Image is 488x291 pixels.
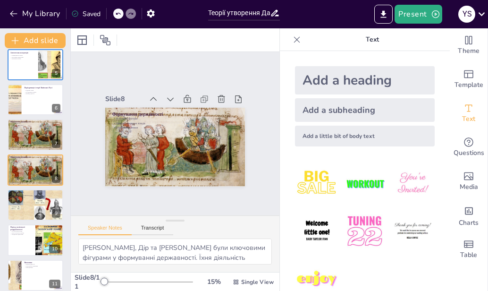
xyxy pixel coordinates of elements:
[450,198,488,232] div: Add charts and graphs
[52,139,60,148] div: 7
[208,6,270,20] input: Insert title
[454,80,483,90] span: Template
[10,158,60,160] p: Ключові фігури
[24,261,60,264] p: Висновки
[5,33,66,48] button: Add slide
[10,197,60,198] p: Міжнародний авторитет
[374,5,393,24] button: Export to PowerPoint
[153,78,209,195] p: Політичні зміни
[75,33,90,48] div: Layout
[10,54,35,56] p: Компромісна теорія
[161,81,217,198] p: Ключові фігури
[450,28,488,62] div: Change the overall theme
[24,263,60,265] p: Наукові дискусії
[10,195,60,197] p: Запровадження [DEMOGRAPHIC_DATA]
[450,62,488,96] div: Add ready made slides
[10,230,33,232] p: Послаблення влади
[10,155,60,158] p: Формування державності
[10,126,60,128] p: Політичні зміни
[450,96,488,130] div: Add text boxes
[24,91,60,93] p: Об'єднання племен
[24,267,60,269] p: Періодизація
[10,56,35,58] p: Внутрішні відносини
[10,51,35,54] p: Автохтонна концепція
[132,225,174,235] button: Transcript
[295,98,435,122] div: Add a subheading
[100,34,111,46] span: Position
[8,119,63,150] div: 7
[10,120,60,123] p: Формування державності
[462,114,475,124] span: Text
[304,28,440,51] p: Text
[8,154,63,186] div: 8
[391,162,435,205] img: 3.jpeg
[10,58,35,60] p: Визнання впливу
[295,126,435,146] div: Add a little bit of body text
[460,250,477,260] span: Table
[7,6,64,21] button: My Library
[8,49,63,80] div: 5
[343,209,387,253] img: 5.jpeg
[78,239,272,265] textarea: [PERSON_NAME], Дір та [PERSON_NAME] були ключовими фігурами у формуванні державності. Їхня діяльн...
[10,160,60,162] p: Централізована влада
[458,5,475,24] button: Y S
[450,232,488,266] div: Add a table
[24,89,60,91] p: Основні етапи
[8,224,63,256] div: 10
[295,209,339,253] img: 4.jpeg
[52,209,60,218] div: 9
[24,86,60,89] p: Періодизація історії Київської Русі
[450,130,488,164] div: Get real-time input from your audience
[295,66,435,94] div: Add a heading
[10,225,33,231] p: Період політичної роздробленості
[10,233,33,235] p: Феодальні відносини
[52,174,60,183] div: 8
[52,104,60,112] div: 6
[52,69,60,77] div: 5
[450,164,488,198] div: Add images, graphics, shapes or video
[24,265,60,267] p: Синтетична концепція
[49,245,60,253] div: 10
[459,218,479,228] span: Charts
[460,182,478,192] span: Media
[395,5,442,24] button: Present
[10,191,60,194] p: Розквіт держави
[458,46,480,56] span: Theme
[343,162,387,205] img: 2.jpeg
[75,273,102,291] div: Slide 8 / 11
[8,189,63,221] div: 9
[24,93,60,95] p: Занепад єдності
[8,260,63,291] div: 11
[241,278,274,286] span: Single View
[295,162,339,205] img: 1.jpeg
[454,148,484,158] span: Questions
[164,83,221,200] p: Формування державності
[8,84,63,115] div: 6
[71,9,101,18] div: Saved
[458,6,475,23] div: Y S
[202,277,225,286] div: 15 %
[216,82,239,120] div: Slide 8
[10,161,60,163] p: Політичні зміни
[10,193,60,195] p: Розвиток культури
[10,231,33,233] p: Нові політичні центри
[10,124,60,126] p: Централізована влада
[157,80,212,197] p: Централізована влада
[391,209,435,253] img: 6.jpeg
[78,225,132,235] button: Speaker Notes
[49,280,60,288] div: 11
[10,123,60,125] p: Ключові фігури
